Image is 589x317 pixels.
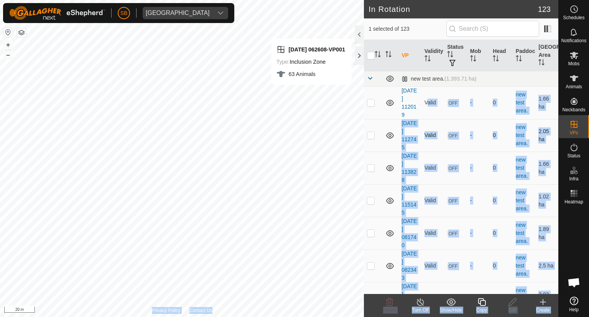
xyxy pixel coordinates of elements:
[561,38,586,43] span: Notifications
[447,52,453,58] p-sorticon: Activate to sort
[401,88,417,118] a: [DATE] 112019
[516,287,528,309] a: new test area.
[568,61,579,66] span: Mobs
[276,45,345,54] div: [DATE] 062608-VP001
[490,282,513,315] td: 0
[405,307,436,314] div: Turn Off
[401,218,417,248] a: [DATE] 081740
[490,119,513,152] td: 0
[516,222,528,244] a: new test area.
[467,40,490,71] th: Mob
[401,120,417,150] a: [DATE] 112745
[535,282,558,315] td: 3.03 ha
[3,40,13,50] button: +
[421,40,444,71] th: Validity
[385,52,392,58] p-sorticon: Activate to sort
[466,307,497,314] div: Copy
[447,230,459,237] span: OFF
[564,200,583,204] span: Heatmap
[3,28,13,37] button: Reset Map
[535,86,558,119] td: 1.66 ha
[516,157,528,179] a: new test area.
[470,262,487,270] div: -
[490,217,513,249] td: 0
[470,229,487,237] div: -
[446,21,539,37] input: Search (S)
[490,184,513,217] td: 0
[567,154,580,158] span: Status
[424,56,431,63] p-sorticon: Activate to sort
[490,86,513,119] td: 0
[421,152,444,184] td: Valid
[276,57,345,66] div: Inclusion Zone
[513,40,536,71] th: Paddock
[535,249,558,282] td: 2.5 ha
[566,84,582,89] span: Animals
[490,40,513,71] th: Head
[146,10,210,16] div: [GEOGRAPHIC_DATA]
[470,196,487,205] div: -
[470,99,487,107] div: -
[375,52,381,58] p-sorticon: Activate to sort
[563,271,586,294] div: Open chat
[421,86,444,119] td: Valid
[535,40,558,71] th: [GEOGRAPHIC_DATA] Area
[3,50,13,59] button: –
[383,307,397,313] span: Delete
[436,307,466,314] div: Show/Hide
[152,307,181,314] a: Privacy Policy
[401,76,476,82] div: new test area.
[447,198,459,204] span: OFF
[559,294,589,315] a: Help
[401,153,417,183] a: [DATE] 113828
[447,132,459,139] span: OFF
[569,177,578,181] span: Infra
[535,184,558,217] td: 1.02 ha
[470,56,476,63] p-sorticon: Activate to sort
[516,91,528,114] a: new test area.
[143,7,213,19] span: Tangihanga station
[369,5,538,14] h2: In Rotation
[535,152,558,184] td: 1.66 ha
[369,25,446,33] span: 1 selected of 123
[9,6,105,20] img: Gallagher Logo
[213,7,228,19] div: dropdown trigger
[470,164,487,172] div: -
[421,217,444,249] td: Valid
[490,152,513,184] td: 0
[538,3,551,15] span: 123
[516,124,528,146] a: new test area.
[17,28,26,37] button: Map Layers
[535,119,558,152] td: 2.05 ha
[421,249,444,282] td: Valid
[516,189,528,211] a: new test area.
[401,283,417,314] a: [DATE] 082432
[276,69,345,79] div: 63 Animals
[497,307,528,314] div: Edit
[516,254,528,277] a: new test area.
[189,307,212,314] a: Contact Us
[447,263,459,269] span: OFF
[421,119,444,152] td: Valid
[569,130,578,135] span: VPs
[276,59,290,65] label: Type:
[447,100,459,106] span: OFF
[421,184,444,217] td: Valid
[444,40,467,71] th: Status
[447,165,459,172] span: OFF
[535,217,558,249] td: 1.89 ha
[490,249,513,282] td: 0
[421,282,444,315] td: Valid
[563,15,584,20] span: Schedules
[470,131,487,139] div: -
[538,60,545,66] p-sorticon: Activate to sort
[528,307,558,314] div: Create
[398,40,421,71] th: VP
[444,76,476,82] span: (1,393.71 ha)
[562,107,585,112] span: Neckbands
[401,251,417,281] a: [DATE] 082343
[401,185,417,216] a: [DATE] 115145
[120,9,128,17] span: SB
[493,56,499,63] p-sorticon: Activate to sort
[569,307,579,312] span: Help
